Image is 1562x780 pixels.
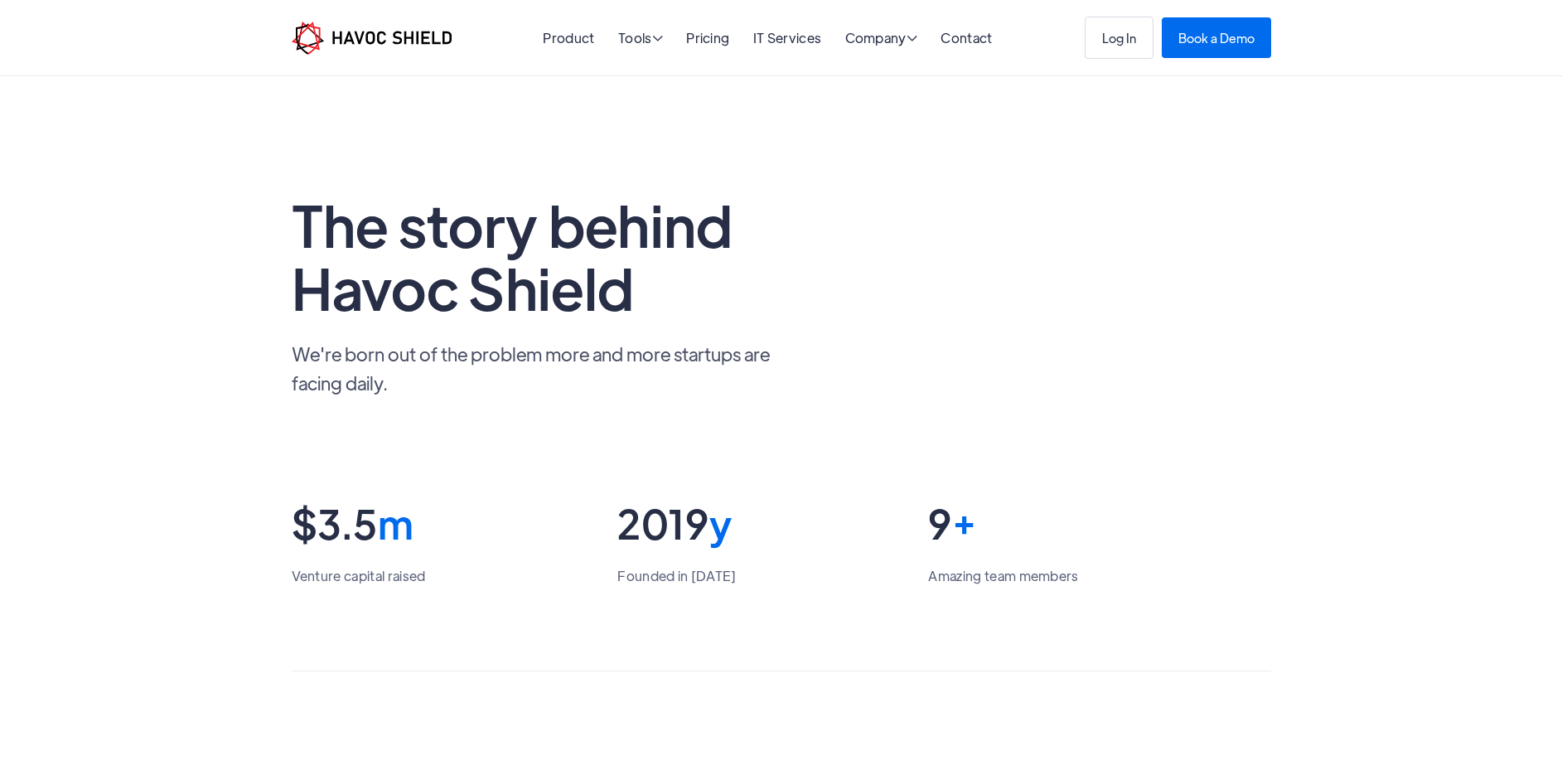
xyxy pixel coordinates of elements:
[618,31,663,47] div: Tools
[845,31,918,47] div: Company
[292,22,452,55] a: home
[1085,17,1153,59] a: Log In
[941,29,992,46] a: Contact
[618,31,663,47] div: Tools
[292,192,789,318] h1: The story behind Havoc Shield
[292,497,426,550] div: $3.5
[617,497,736,550] div: 2019
[652,31,663,45] span: 
[292,22,452,55] img: Havoc Shield logo
[617,564,736,588] div: Founded in [DATE]
[1162,17,1271,58] a: Book a Demo
[928,564,1078,588] div: Amazing team members
[543,29,594,46] a: Product
[845,31,918,47] div: Company
[709,497,732,549] span: y
[928,497,1078,550] div: 9
[378,497,413,549] span: m
[292,564,426,588] div: Venture capital raised
[292,339,789,397] p: We're born out of the problem more and more startups are facing daily.
[907,31,917,45] span: 
[1479,700,1562,780] iframe: Chat Widget
[753,29,822,46] a: IT Services
[952,497,976,549] span: +
[686,29,729,46] a: Pricing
